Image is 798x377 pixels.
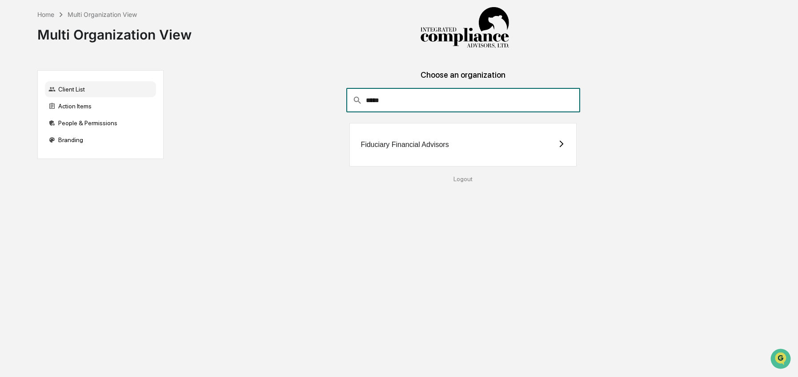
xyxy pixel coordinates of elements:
img: 1746055101610-c473b297-6a78-478c-a979-82029cc54cd1 [9,68,25,84]
div: 🖐️ [9,113,16,120]
div: Multi Organization View [37,20,192,43]
p: How can we help? [9,19,162,33]
div: People & Permissions [45,115,156,131]
div: Start new chat [30,68,146,77]
span: Data Lookup [18,129,56,138]
a: 🔎Data Lookup [5,125,60,141]
div: Multi Organization View [68,11,137,18]
div: Branding [45,132,156,148]
iframe: Open customer support [770,348,794,372]
a: 🖐️Preclearance [5,108,61,124]
div: Client List [45,81,156,97]
a: 🗄️Attestations [61,108,114,124]
span: Preclearance [18,112,57,121]
button: Start new chat [151,71,162,81]
div: Logout [171,175,756,183]
div: Action Items [45,98,156,114]
div: 🔎 [9,130,16,137]
img: Integrated Compliance Advisors [420,7,509,49]
span: Attestations [73,112,110,121]
a: Powered byPylon [63,150,108,157]
div: We're available if you need us! [30,77,112,84]
div: Choose an organization [171,70,756,88]
div: 🗄️ [64,113,72,120]
div: consultant-dashboard__filter-organizations-search-bar [346,88,580,112]
div: Home [37,11,54,18]
div: Fiduciary Financial Advisors [361,141,449,149]
span: Pylon [88,151,108,157]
